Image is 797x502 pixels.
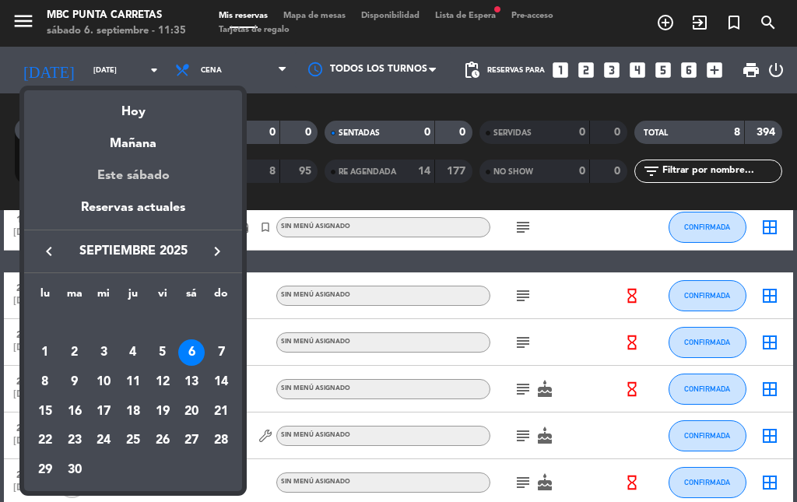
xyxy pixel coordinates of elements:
td: 27 de septiembre de 2025 [177,427,207,456]
div: 5 [149,339,176,366]
td: SEP. [30,309,236,339]
div: 30 [61,457,88,483]
td: 7 de septiembre de 2025 [206,339,236,368]
th: sábado [177,285,207,309]
div: 7 [208,339,234,366]
td: 30 de septiembre de 2025 [60,455,90,485]
div: Mañana [24,122,242,154]
div: 20 [178,398,205,425]
td: 19 de septiembre de 2025 [148,397,177,427]
td: 16 de septiembre de 2025 [60,397,90,427]
td: 28 de septiembre de 2025 [206,427,236,456]
div: 1 [32,339,58,366]
div: 22 [32,428,58,455]
td: 25 de septiembre de 2025 [118,427,148,456]
div: 28 [208,428,234,455]
div: 14 [208,369,234,395]
div: 8 [32,369,58,395]
div: 17 [90,398,117,425]
div: Hoy [24,90,242,122]
div: 29 [32,457,58,483]
div: 21 [208,398,234,425]
div: 26 [149,428,176,455]
div: 13 [178,369,205,395]
div: 4 [120,339,146,366]
th: jueves [118,285,148,309]
td: 13 de septiembre de 2025 [177,367,207,397]
td: 15 de septiembre de 2025 [30,397,60,427]
div: 11 [120,369,146,395]
td: 17 de septiembre de 2025 [89,397,118,427]
th: lunes [30,285,60,309]
div: 25 [120,428,146,455]
div: 24 [90,428,117,455]
div: 15 [32,398,58,425]
div: 6 [178,339,205,366]
div: 23 [61,428,88,455]
th: miércoles [89,285,118,309]
button: keyboard_arrow_right [203,241,231,262]
th: viernes [148,285,177,309]
td: 23 de septiembre de 2025 [60,427,90,456]
div: 10 [90,369,117,395]
div: 12 [149,369,176,395]
td: 9 de septiembre de 2025 [60,367,90,397]
td: 8 de septiembre de 2025 [30,367,60,397]
div: 19 [149,398,176,425]
span: septiembre 2025 [63,241,203,262]
th: martes [60,285,90,309]
div: 27 [178,428,205,455]
th: domingo [206,285,236,309]
td: 1 de septiembre de 2025 [30,339,60,368]
div: 9 [61,369,88,395]
td: 6 de septiembre de 2025 [177,339,207,368]
td: 26 de septiembre de 2025 [148,427,177,456]
div: 18 [120,398,146,425]
td: 11 de septiembre de 2025 [118,367,148,397]
td: 3 de septiembre de 2025 [89,339,118,368]
td: 5 de septiembre de 2025 [148,339,177,368]
td: 24 de septiembre de 2025 [89,427,118,456]
td: 20 de septiembre de 2025 [177,397,207,427]
div: 3 [90,339,117,366]
button: keyboard_arrow_left [35,241,63,262]
div: 16 [61,398,88,425]
td: 12 de septiembre de 2025 [148,367,177,397]
div: 2 [61,339,88,366]
td: 29 de septiembre de 2025 [30,455,60,485]
td: 2 de septiembre de 2025 [60,339,90,368]
i: keyboard_arrow_left [40,242,58,261]
td: 22 de septiembre de 2025 [30,427,60,456]
td: 21 de septiembre de 2025 [206,397,236,427]
i: keyboard_arrow_right [208,242,226,261]
td: 4 de septiembre de 2025 [118,339,148,368]
div: Reservas actuales [24,198,242,230]
div: Este sábado [24,154,242,198]
td: 18 de septiembre de 2025 [118,397,148,427]
td: 10 de septiembre de 2025 [89,367,118,397]
td: 14 de septiembre de 2025 [206,367,236,397]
